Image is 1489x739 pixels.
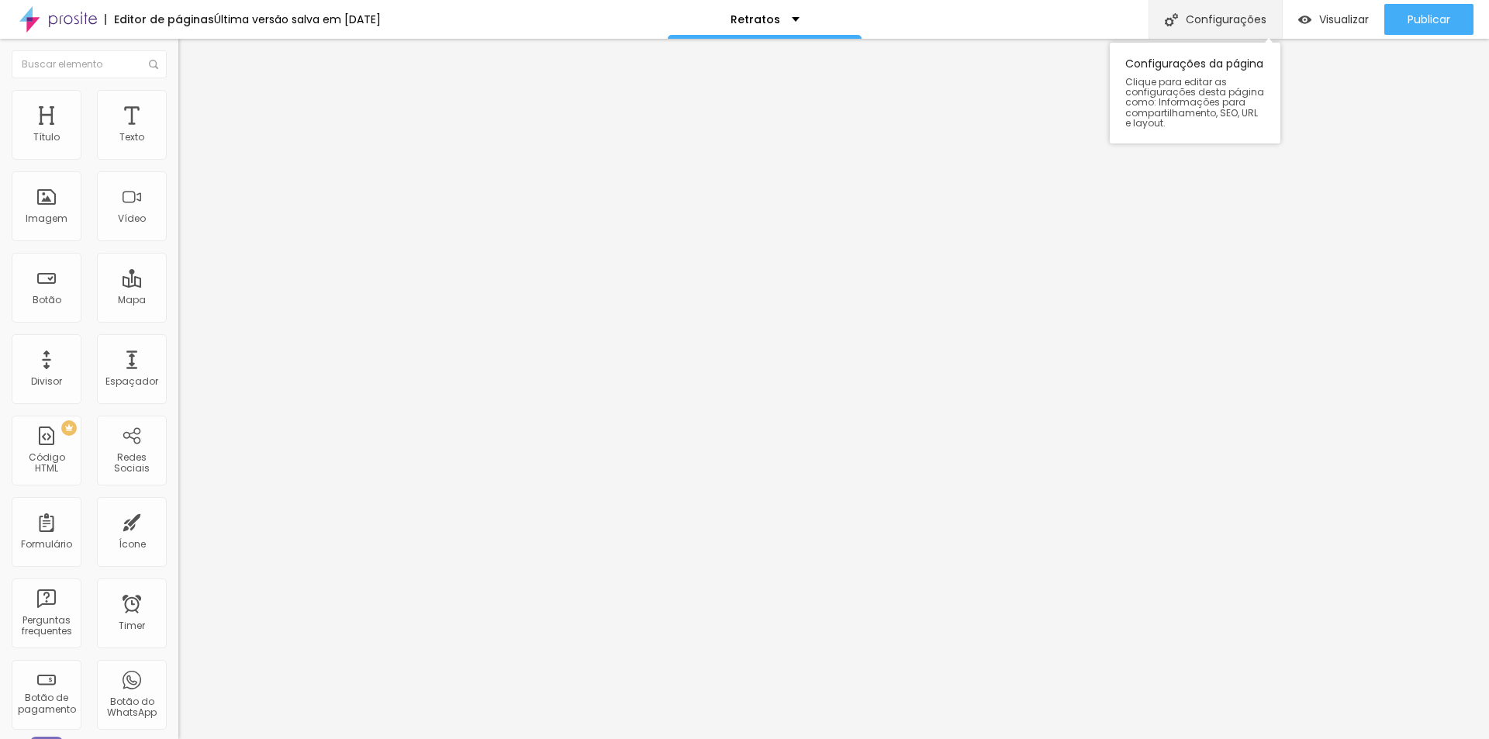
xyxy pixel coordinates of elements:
iframe: Editor [178,39,1489,739]
div: Texto [119,132,144,143]
div: Botão do WhatsApp [101,696,162,719]
div: Código HTML [16,452,77,475]
div: Configurações da página [1110,43,1280,143]
div: Mapa [118,295,146,306]
div: Editor de páginas [105,14,214,25]
div: Formulário [21,539,72,550]
div: Imagem [26,213,67,224]
img: Icone [149,60,158,69]
img: Icone [1165,13,1178,26]
div: Botão de pagamento [16,692,77,715]
div: Timer [119,620,145,631]
button: Visualizar [1283,4,1384,35]
div: Espaçador [105,376,158,387]
input: Buscar elemento [12,50,167,78]
button: Publicar [1384,4,1473,35]
div: Perguntas frequentes [16,615,77,637]
span: Clique para editar as configurações desta página como: Informações para compartilhamento, SEO, UR... [1125,77,1265,128]
div: Botão [33,295,61,306]
div: Divisor [31,376,62,387]
span: Visualizar [1319,13,1369,26]
div: Vídeo [118,213,146,224]
div: Título [33,132,60,143]
p: Retratos [731,14,780,25]
div: Ícone [119,539,146,550]
div: Redes Sociais [101,452,162,475]
span: Publicar [1408,13,1450,26]
img: view-1.svg [1298,13,1311,26]
div: Última versão salva em [DATE] [214,14,381,25]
